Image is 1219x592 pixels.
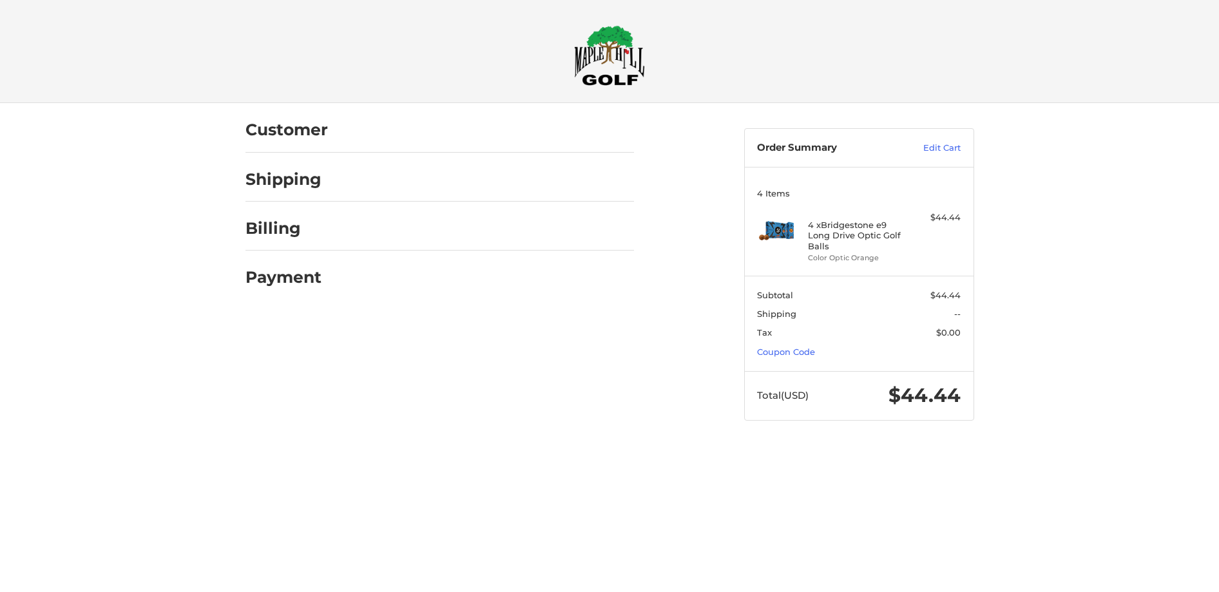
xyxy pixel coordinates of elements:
[896,142,961,155] a: Edit Cart
[574,25,645,86] img: Maple Hill Golf
[808,220,907,251] h4: 4 x Bridgestone e9 Long Drive Optic Golf Balls
[245,218,321,238] h2: Billing
[757,327,772,338] span: Tax
[954,309,961,319] span: --
[930,290,961,300] span: $44.44
[757,389,809,401] span: Total (USD)
[757,188,961,198] h3: 4 Items
[245,120,328,140] h2: Customer
[757,142,896,155] h3: Order Summary
[757,290,793,300] span: Subtotal
[888,383,961,407] span: $44.44
[808,253,907,263] li: Color Optic Orange
[757,309,796,319] span: Shipping
[245,169,322,189] h2: Shipping
[910,211,961,224] div: $44.44
[757,347,815,357] a: Coupon Code
[245,267,322,287] h2: Payment
[936,327,961,338] span: $0.00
